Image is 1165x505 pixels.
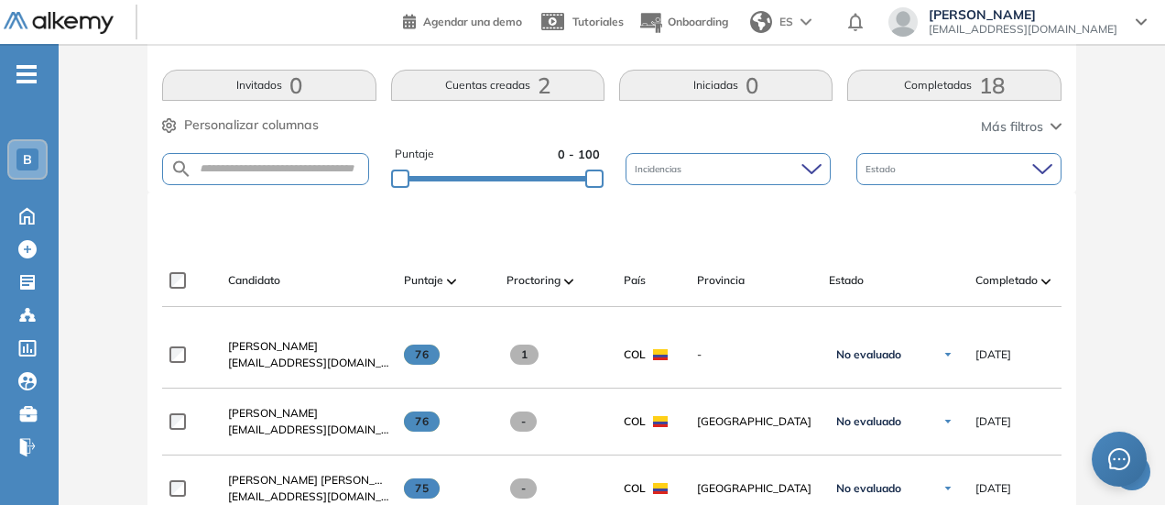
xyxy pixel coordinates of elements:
button: Iniciadas0 [619,70,833,101]
img: [missing "en.ARROW_ALT" translation] [447,279,456,284]
img: arrow [800,18,811,26]
span: Candidato [228,272,280,289]
span: - [510,412,537,432]
button: Completadas18 [847,70,1061,101]
span: COL [624,413,646,430]
span: Más filtros [981,117,1043,137]
span: - [697,346,814,363]
span: ES [779,14,793,30]
span: message [1108,448,1131,471]
button: Onboarding [638,3,728,42]
span: [EMAIL_ADDRESS][DOMAIN_NAME] [228,489,389,505]
span: COL [624,480,646,497]
span: Provincia [697,272,745,289]
img: COL [653,483,668,494]
span: 76 [404,345,440,365]
a: [PERSON_NAME] [228,405,389,422]
span: Proctoring [506,272,561,289]
div: Estado [856,153,1062,185]
span: COL [624,346,646,363]
span: [PERSON_NAME] [228,406,318,420]
span: [PERSON_NAME] [228,339,318,353]
span: - [510,478,537,499]
span: 1 [510,345,539,365]
img: Ícono de flecha [942,416,953,427]
span: [GEOGRAPHIC_DATA] [697,413,814,430]
span: Agendar una demo [423,15,522,28]
span: No evaluado [836,481,901,496]
span: Estado [866,162,899,176]
a: [PERSON_NAME] [PERSON_NAME] [228,472,389,489]
span: Puntaje [404,272,443,289]
span: 75 [404,478,440,499]
button: Cuentas creadas2 [391,70,604,101]
a: [PERSON_NAME] [228,338,389,355]
img: [missing "en.ARROW_ALT" translation] [564,279,573,284]
span: País [624,272,646,289]
span: No evaluado [836,414,901,429]
button: Invitados0 [162,70,376,101]
span: [EMAIL_ADDRESS][DOMAIN_NAME] [228,422,389,438]
img: world [750,11,772,33]
img: COL [653,349,668,360]
img: Ícono de flecha [942,483,953,494]
span: B [23,152,32,167]
i: - [16,72,37,76]
img: SEARCH_ALT [170,158,192,181]
span: [PERSON_NAME] [929,7,1117,22]
span: [DATE] [975,413,1011,430]
button: Personalizar columnas [162,115,319,135]
span: [DATE] [975,480,1011,497]
span: No evaluado [836,347,901,362]
span: Completado [975,272,1038,289]
a: Agendar una demo [403,9,522,31]
span: Personalizar columnas [184,115,319,135]
span: [PERSON_NAME] [PERSON_NAME] [228,473,410,487]
span: Puntaje [395,146,434,163]
span: [EMAIL_ADDRESS][DOMAIN_NAME] [929,22,1117,37]
span: [DATE] [975,346,1011,363]
span: 76 [404,412,440,432]
button: Más filtros [981,117,1062,137]
span: Estado [829,272,864,289]
img: COL [653,416,668,427]
span: Onboarding [668,15,728,28]
img: [missing "en.ARROW_ALT" translation] [1041,279,1051,284]
img: Ícono de flecha [942,349,953,360]
div: Incidencias [626,153,831,185]
span: [GEOGRAPHIC_DATA] [697,480,814,497]
span: [EMAIL_ADDRESS][DOMAIN_NAME] [228,355,389,371]
span: Incidencias [635,162,685,176]
span: 0 - 100 [558,146,600,163]
span: Tutoriales [572,15,624,28]
img: Logo [4,12,114,35]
